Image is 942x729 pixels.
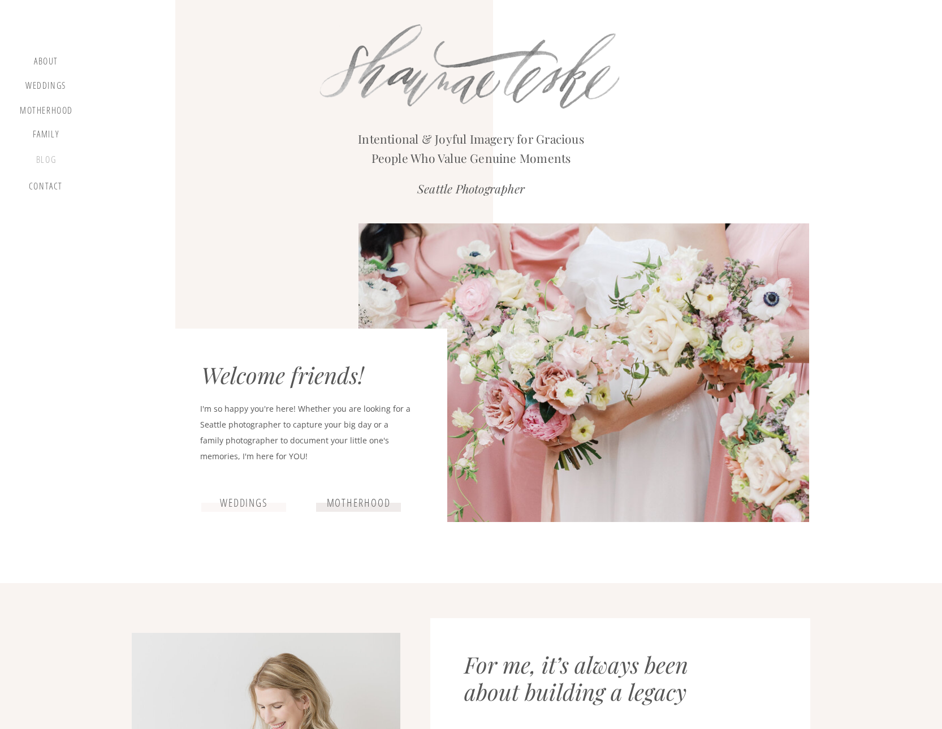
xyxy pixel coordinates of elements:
a: Family [24,129,67,144]
a: blog [29,154,63,170]
h2: Intentional & Joyful Imagery for Gracious People Who Value Genuine Moments [345,130,597,162]
p: I'm so happy you're here! Whether you are looking for a Seattle photographer to capture your big ... [200,401,410,478]
i: Seattle Photographer [417,180,525,196]
a: about [29,56,63,70]
a: contact [27,181,65,196]
a: motherhood [318,497,399,510]
div: Welcome friends! [201,361,401,394]
a: Weddings [24,80,67,94]
a: motherhood [20,105,73,118]
h2: For me, it’s always been about building a legacy [464,651,727,719]
a: weddings [210,497,278,510]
